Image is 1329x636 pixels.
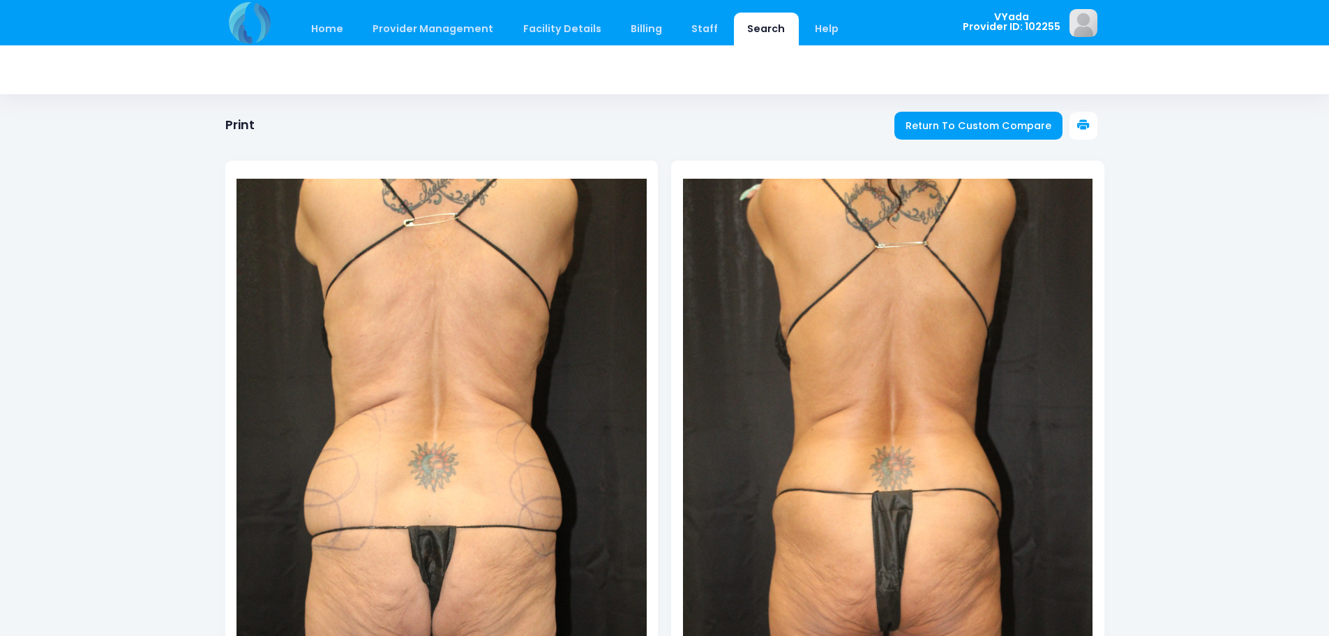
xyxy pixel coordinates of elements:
h1: Print [225,118,255,133]
a: Home [298,13,357,45]
a: Facility Details [509,13,615,45]
a: Billing [617,13,675,45]
a: Provider Management [359,13,507,45]
a: Staff [678,13,732,45]
a: Search [734,13,799,45]
span: VYada Provider ID: 102255 [963,12,1060,32]
a: Help [801,13,852,45]
a: Return To Custom Compare [894,112,1063,140]
span: Return To Custom Compare [906,119,1051,133]
img: image [1069,9,1097,37]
